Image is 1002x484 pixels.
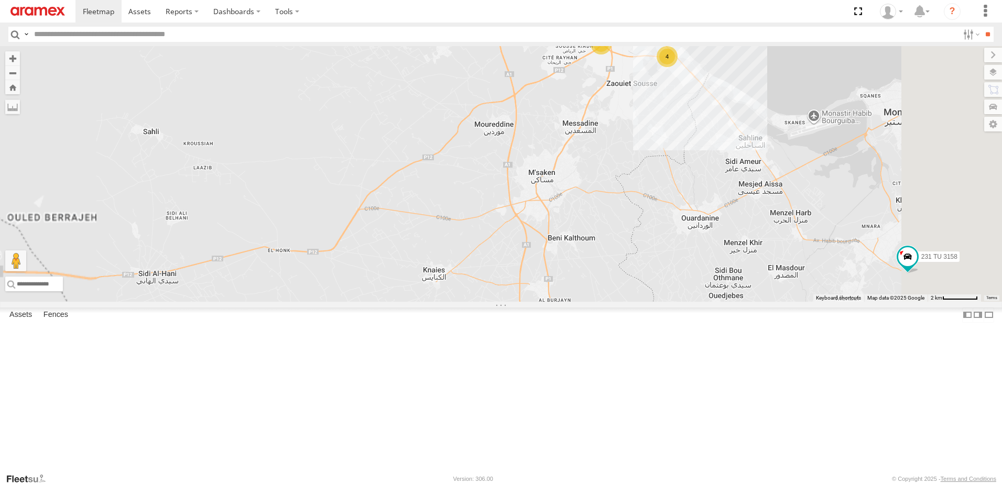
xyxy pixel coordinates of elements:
button: Map Scale: 2 km per 64 pixels [928,294,981,302]
button: Keyboard shortcuts [816,294,861,302]
span: Map data ©2025 Google [867,295,924,301]
img: aramex-logo.svg [10,7,65,16]
label: Map Settings [984,117,1002,131]
button: Zoom out [5,65,20,80]
div: Hichem Khachnaouni [876,4,907,19]
button: Zoom Home [5,80,20,94]
button: Zoom in [5,51,20,65]
div: Version: 306.00 [453,476,493,482]
label: Dock Summary Table to the Left [962,307,973,323]
a: Terms (opens in new tab) [986,296,997,300]
label: Fences [38,307,73,322]
span: 2 km [931,295,942,301]
a: Visit our Website [6,474,54,484]
i: ? [944,3,961,20]
span: 231 TU 3158 [921,254,957,261]
label: Search Query [22,27,30,42]
label: Dock Summary Table to the Right [973,307,983,323]
label: Assets [4,307,37,322]
label: Measure [5,100,20,114]
label: Search Filter Options [959,27,982,42]
div: © Copyright 2025 - [892,476,996,482]
label: Hide Summary Table [984,307,994,323]
button: Drag Pegman onto the map to open Street View [5,250,26,271]
div: 4 [657,46,678,67]
a: Terms and Conditions [941,476,996,482]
